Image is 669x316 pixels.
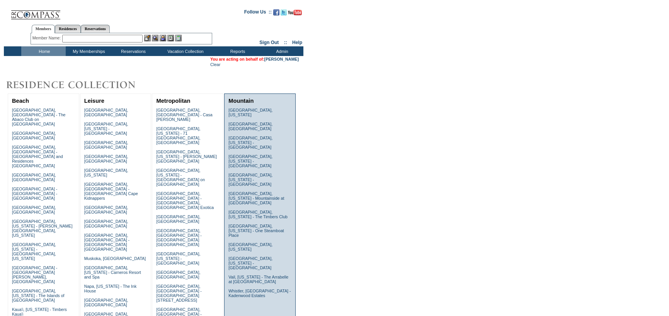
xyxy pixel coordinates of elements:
a: [GEOGRAPHIC_DATA], [GEOGRAPHIC_DATA] [84,219,128,228]
img: b_calculator.gif [175,35,182,41]
a: Whistler, [GEOGRAPHIC_DATA] - Kadenwood Estates [228,289,291,298]
img: View [152,35,158,41]
a: [GEOGRAPHIC_DATA], [US_STATE] - [GEOGRAPHIC_DATA], [US_STATE] [12,242,56,261]
a: Napa, [US_STATE] - The Ink House [84,284,137,293]
a: Mountain [228,98,254,104]
a: [GEOGRAPHIC_DATA], [GEOGRAPHIC_DATA] - [GEOGRAPHIC_DATA] and Residences [GEOGRAPHIC_DATA] [12,145,63,168]
td: Home [21,46,66,56]
a: Beach [12,98,29,104]
a: [GEOGRAPHIC_DATA], [US_STATE] - [GEOGRAPHIC_DATA] on [GEOGRAPHIC_DATA] [156,168,205,187]
a: [GEOGRAPHIC_DATA], [GEOGRAPHIC_DATA] - Casa [PERSON_NAME] [156,108,212,122]
img: Destinations by Exclusive Resorts [4,77,155,93]
img: b_edit.gif [144,35,151,41]
a: Sign Out [259,40,279,45]
a: [GEOGRAPHIC_DATA], [GEOGRAPHIC_DATA] - The Abaco Club on [GEOGRAPHIC_DATA] [12,108,66,126]
a: Vail, [US_STATE] - The Arrabelle at [GEOGRAPHIC_DATA] [228,275,288,284]
a: [GEOGRAPHIC_DATA], [GEOGRAPHIC_DATA] [84,298,128,307]
span: :: [284,40,287,45]
a: Reservations [81,25,110,33]
div: Member Name: [32,35,62,41]
a: [GEOGRAPHIC_DATA], [US_STATE] - [PERSON_NAME][GEOGRAPHIC_DATA] [156,150,217,163]
a: Muskoka, [GEOGRAPHIC_DATA] [84,256,146,261]
a: [GEOGRAPHIC_DATA], [US_STATE] [84,168,128,177]
img: Become our fan on Facebook [273,9,279,15]
img: Follow us on Twitter [281,9,287,15]
span: You are acting on behalf of: [210,57,299,61]
a: [GEOGRAPHIC_DATA], [US_STATE] - [GEOGRAPHIC_DATA] [228,256,272,270]
a: Leisure [84,98,104,104]
a: [GEOGRAPHIC_DATA] - [GEOGRAPHIC_DATA] - [GEOGRAPHIC_DATA] [12,187,57,200]
a: Subscribe to our YouTube Channel [288,12,302,16]
a: Members [32,25,55,33]
td: Reports [214,46,259,56]
a: [GEOGRAPHIC_DATA], [GEOGRAPHIC_DATA] [228,122,272,131]
a: [GEOGRAPHIC_DATA], [GEOGRAPHIC_DATA] - [GEOGRAPHIC_DATA][STREET_ADDRESS] [156,284,201,302]
a: [GEOGRAPHIC_DATA], [GEOGRAPHIC_DATA] [156,270,200,279]
a: Clear [210,62,220,67]
a: [GEOGRAPHIC_DATA], [GEOGRAPHIC_DATA] [156,214,200,224]
a: [GEOGRAPHIC_DATA], [US_STATE] - The Islands of [GEOGRAPHIC_DATA] [12,289,65,302]
a: [GEOGRAPHIC_DATA], [US_STATE] - The Timbers Club [228,210,288,219]
img: Compass Home [10,4,61,20]
a: [GEOGRAPHIC_DATA], [GEOGRAPHIC_DATA] [12,173,56,182]
a: [GEOGRAPHIC_DATA], [US_STATE] - [GEOGRAPHIC_DATA] [228,136,272,150]
a: [GEOGRAPHIC_DATA], [US_STATE] - [PERSON_NAME][GEOGRAPHIC_DATA], [US_STATE] [12,219,73,238]
a: [PERSON_NAME] [264,57,299,61]
a: Become our fan on Facebook [273,12,279,16]
a: [GEOGRAPHIC_DATA], [GEOGRAPHIC_DATA] - [GEOGRAPHIC_DATA], [GEOGRAPHIC_DATA] Exotica [156,191,214,210]
a: [GEOGRAPHIC_DATA], [GEOGRAPHIC_DATA] - [GEOGRAPHIC_DATA] Cape Kidnappers [84,182,138,200]
td: Vacation Collection [155,46,214,56]
a: [GEOGRAPHIC_DATA], [GEOGRAPHIC_DATA] - [GEOGRAPHIC_DATA] [GEOGRAPHIC_DATA] [84,233,129,251]
a: [GEOGRAPHIC_DATA], [US_STATE] - 71 [GEOGRAPHIC_DATA], [GEOGRAPHIC_DATA] [156,126,200,145]
a: [GEOGRAPHIC_DATA], [US_STATE] [228,108,272,117]
a: [GEOGRAPHIC_DATA], [GEOGRAPHIC_DATA] [84,154,128,163]
a: [GEOGRAPHIC_DATA], [US_STATE] - [GEOGRAPHIC_DATA] [156,251,200,265]
a: Residences [55,25,81,33]
a: Metropolitan [156,98,190,104]
td: Admin [259,46,303,56]
td: My Memberships [66,46,110,56]
img: Reservations [167,35,174,41]
a: [GEOGRAPHIC_DATA], [GEOGRAPHIC_DATA] [84,205,128,214]
a: [GEOGRAPHIC_DATA], [GEOGRAPHIC_DATA] [12,205,56,214]
a: [GEOGRAPHIC_DATA], [GEOGRAPHIC_DATA] - [GEOGRAPHIC_DATA] [GEOGRAPHIC_DATA] [156,228,201,247]
a: [GEOGRAPHIC_DATA] - [GEOGRAPHIC_DATA][PERSON_NAME], [GEOGRAPHIC_DATA] [12,265,57,284]
a: [GEOGRAPHIC_DATA], [US_STATE] - Mountainside at [GEOGRAPHIC_DATA] [228,191,284,205]
a: [GEOGRAPHIC_DATA], [GEOGRAPHIC_DATA] [12,131,56,140]
a: [GEOGRAPHIC_DATA], [US_STATE] [228,242,272,251]
td: Follow Us :: [244,8,272,18]
a: Follow us on Twitter [281,12,287,16]
a: [GEOGRAPHIC_DATA], [US_STATE] - One Steamboat Place [228,224,284,238]
td: Reservations [110,46,155,56]
a: [GEOGRAPHIC_DATA], [GEOGRAPHIC_DATA] [84,140,128,150]
img: Impersonate [160,35,166,41]
img: Subscribe to our YouTube Channel [288,10,302,15]
a: [GEOGRAPHIC_DATA], [US_STATE] - [GEOGRAPHIC_DATA] [84,122,128,136]
a: [GEOGRAPHIC_DATA], [US_STATE] - Carneros Resort and Spa [84,265,141,279]
a: Help [292,40,302,45]
a: [GEOGRAPHIC_DATA], [US_STATE] - [GEOGRAPHIC_DATA] [228,173,272,187]
a: [GEOGRAPHIC_DATA], [US_STATE] - [GEOGRAPHIC_DATA] [228,154,272,168]
a: [GEOGRAPHIC_DATA], [GEOGRAPHIC_DATA] [84,108,128,117]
